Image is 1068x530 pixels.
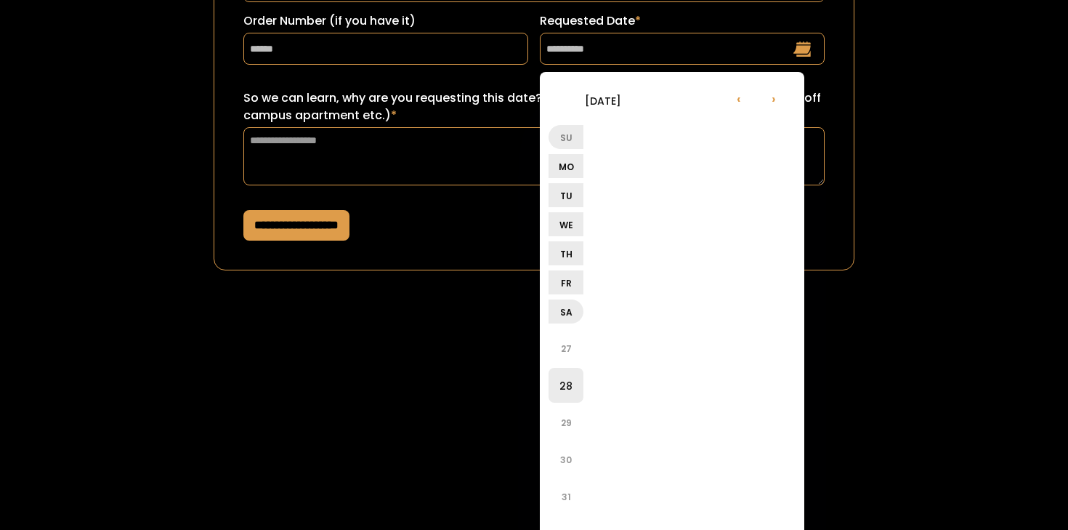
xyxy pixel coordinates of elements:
[549,442,583,477] li: 30
[756,81,791,116] li: ›
[549,241,583,265] li: Th
[549,212,583,236] li: We
[549,183,583,207] li: Tu
[549,300,583,324] li: Sa
[549,83,658,118] li: [DATE]
[549,479,583,514] li: 31
[549,154,583,178] li: Mo
[549,270,583,294] li: Fr
[721,81,756,116] li: ‹
[549,368,583,403] li: 28
[243,89,825,124] label: So we can learn, why are you requesting this date? (ex: sorority recruitment, lease turn over for...
[243,12,528,30] label: Order Number (if you have it)
[549,125,583,149] li: Su
[549,405,583,440] li: 29
[540,12,825,30] label: Requested Date
[549,331,583,366] li: 27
